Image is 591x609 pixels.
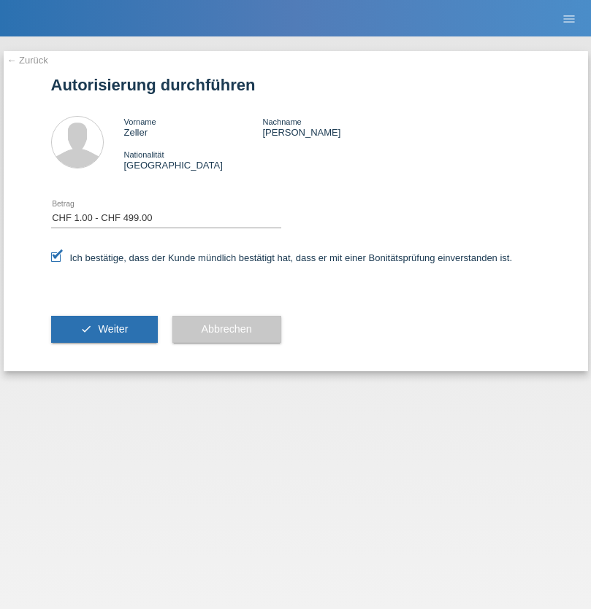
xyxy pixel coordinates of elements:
[262,117,301,126] span: Nachname
[98,323,128,335] span: Weiter
[124,116,263,138] div: Zeller
[562,12,576,26] i: menu
[51,316,158,344] button: check Weiter
[202,323,252,335] span: Abbrechen
[51,252,513,263] label: Ich bestätige, dass der Kunde mündlich bestätigt hat, dass er mit einer Bonitätsprüfung einversta...
[7,55,48,66] a: ← Zurück
[80,323,92,335] i: check
[262,116,401,138] div: [PERSON_NAME]
[124,149,263,171] div: [GEOGRAPHIC_DATA]
[124,150,164,159] span: Nationalität
[554,14,584,23] a: menu
[51,76,541,94] h1: Autorisierung durchführen
[172,316,281,344] button: Abbrechen
[124,117,156,126] span: Vorname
